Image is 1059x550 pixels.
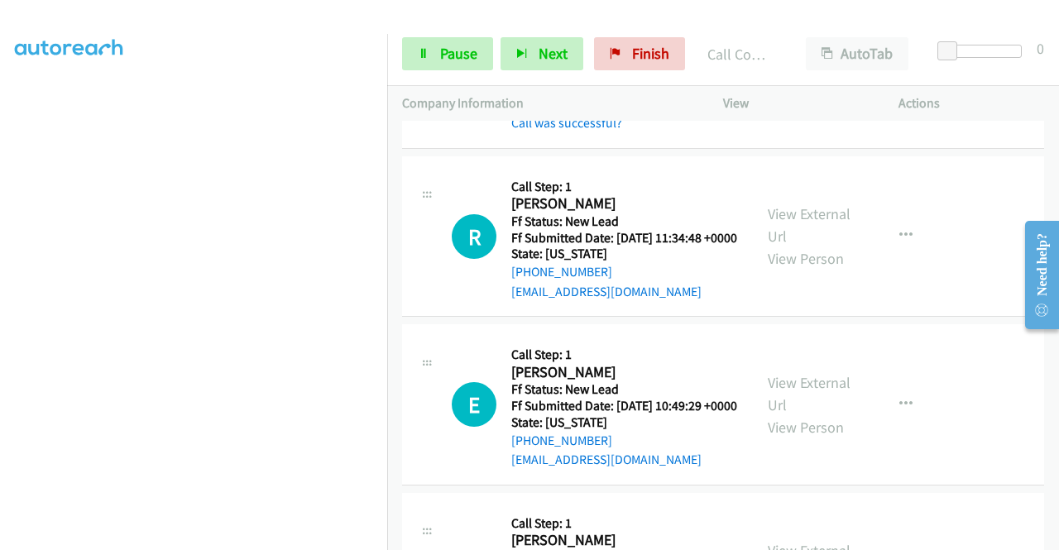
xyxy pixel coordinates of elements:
[511,531,737,550] h2: [PERSON_NAME]
[511,194,737,213] h2: [PERSON_NAME]
[594,37,685,70] a: Finish
[511,363,737,382] h2: [PERSON_NAME]
[511,347,737,363] h5: Call Step: 1
[402,37,493,70] a: Pause
[511,179,737,195] h5: Call Step: 1
[511,433,612,448] a: [PHONE_NUMBER]
[402,93,693,113] p: Company Information
[632,44,669,63] span: Finish
[1012,209,1059,341] iframe: Resource Center
[501,37,583,70] button: Next
[768,373,851,414] a: View External Url
[511,414,737,431] h5: State: [US_STATE]
[511,246,737,262] h5: State: [US_STATE]
[511,230,737,246] h5: Ff Submitted Date: [DATE] 11:34:48 +0000
[898,93,1044,113] p: Actions
[452,214,496,259] div: The call is yet to be attempted
[511,115,622,131] a: Call was successful?
[768,249,844,268] a: View Person
[768,204,851,246] a: View External Url
[511,284,702,299] a: [EMAIL_ADDRESS][DOMAIN_NAME]
[511,398,737,414] h5: Ff Submitted Date: [DATE] 10:49:29 +0000
[452,382,496,427] h1: E
[723,93,869,113] p: View
[511,213,737,230] h5: Ff Status: New Lead
[511,381,737,398] h5: Ff Status: New Lead
[452,382,496,427] div: The call is yet to be attempted
[946,45,1022,58] div: Delay between calls (in seconds)
[768,418,844,437] a: View Person
[511,264,612,280] a: [PHONE_NUMBER]
[511,452,702,467] a: [EMAIL_ADDRESS][DOMAIN_NAME]
[707,43,776,65] p: Call Completed
[452,214,496,259] h1: R
[440,44,477,63] span: Pause
[806,37,908,70] button: AutoTab
[1037,37,1044,60] div: 0
[539,44,568,63] span: Next
[511,515,737,532] h5: Call Step: 1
